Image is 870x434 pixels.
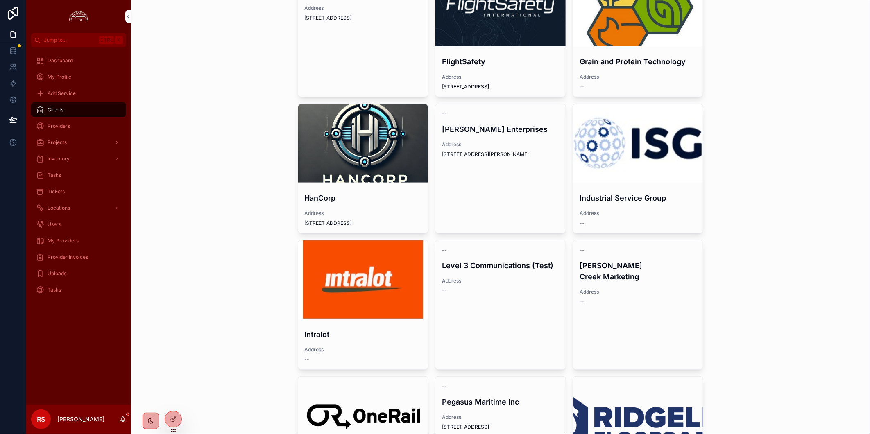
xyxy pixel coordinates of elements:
span: -- [580,220,585,226]
span: Ctrl [99,36,114,44]
span: [STREET_ADDRESS] [442,424,559,430]
div: Intralot-1.jpg [298,240,428,319]
a: Projects [31,135,126,150]
span: Tickets [48,188,65,195]
a: Users [31,217,126,232]
span: -- [442,111,447,117]
span: Provider Invoices [48,254,88,260]
span: Add Service [48,90,76,97]
a: My Profile [31,70,126,84]
button: Jump to...CtrlK [31,33,126,47]
span: Address [442,414,559,420]
a: Clients [31,102,126,117]
a: IntralotAddress-- [298,240,429,370]
a: Inventory [31,151,126,166]
h4: Level 3 Communications (Test) [442,260,559,271]
div: 778c0795d38c4790889d08bccd6235bd28ab7647284e7b1cd2b3dc64200782bb.png [298,104,428,183]
span: Uploads [48,270,66,277]
a: --Level 3 Communications (Test)Address-- [435,240,566,370]
span: -- [580,247,585,253]
span: Providers [48,123,70,129]
span: -- [305,356,310,363]
span: Tasks [48,287,61,293]
span: Address [580,74,697,80]
span: [STREET_ADDRESS] [442,84,559,90]
span: [STREET_ADDRESS] [305,220,422,226]
img: App logo [67,10,91,23]
a: Tasks [31,283,126,297]
a: Tickets [31,184,126,199]
h4: FlightSafety [442,56,559,67]
a: --[PERSON_NAME] Creek MarketingAddress-- [573,240,704,370]
span: -- [442,383,447,390]
span: Clients [48,106,63,113]
span: My Profile [48,74,71,80]
p: [PERSON_NAME] [57,415,104,423]
h4: Industrial Service Group [580,192,697,203]
a: Providers [31,119,126,133]
span: Dashboard [48,57,73,64]
span: [STREET_ADDRESS][PERSON_NAME] [442,151,559,158]
h4: [PERSON_NAME] Enterprises [442,124,559,135]
a: --[PERSON_NAME] EnterprisesAddress[STREET_ADDRESS][PERSON_NAME] [435,104,566,233]
span: Address [305,5,422,11]
span: Locations [48,205,70,211]
a: My Providers [31,233,126,248]
h4: Pegasus Maritime Inc [442,396,559,407]
span: Projects [48,139,67,146]
span: Tasks [48,172,61,179]
h4: HanCorp [305,192,422,203]
span: Address [305,210,422,217]
span: Address [580,289,697,295]
a: Provider Invoices [31,250,126,264]
span: K [116,37,122,43]
span: -- [580,84,585,90]
a: Tasks [31,168,126,183]
span: Users [48,221,61,228]
span: Inventory [48,156,70,162]
span: Address [442,141,559,148]
div: the_industrial_service_group_logo.jpeg [573,104,703,183]
h4: Intralot [305,329,422,340]
div: scrollable content [26,47,131,308]
span: My Providers [48,237,79,244]
span: Address [442,278,559,284]
span: Address [305,346,422,353]
span: -- [442,247,447,253]
a: Industrial Service GroupAddress-- [573,104,704,233]
a: Uploads [31,266,126,281]
span: Address [580,210,697,217]
span: Address [442,74,559,80]
a: Dashboard [31,53,126,68]
span: Jump to... [44,37,96,43]
span: -- [442,287,447,294]
a: HanCorpAddress[STREET_ADDRESS] [298,104,429,233]
span: RS [37,414,45,424]
a: Locations [31,201,126,215]
span: -- [580,298,585,305]
span: [STREET_ADDRESS] [305,15,422,21]
h4: Grain and Protein Technology [580,56,697,67]
a: Add Service [31,86,126,101]
h4: [PERSON_NAME] Creek Marketing [580,260,697,282]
